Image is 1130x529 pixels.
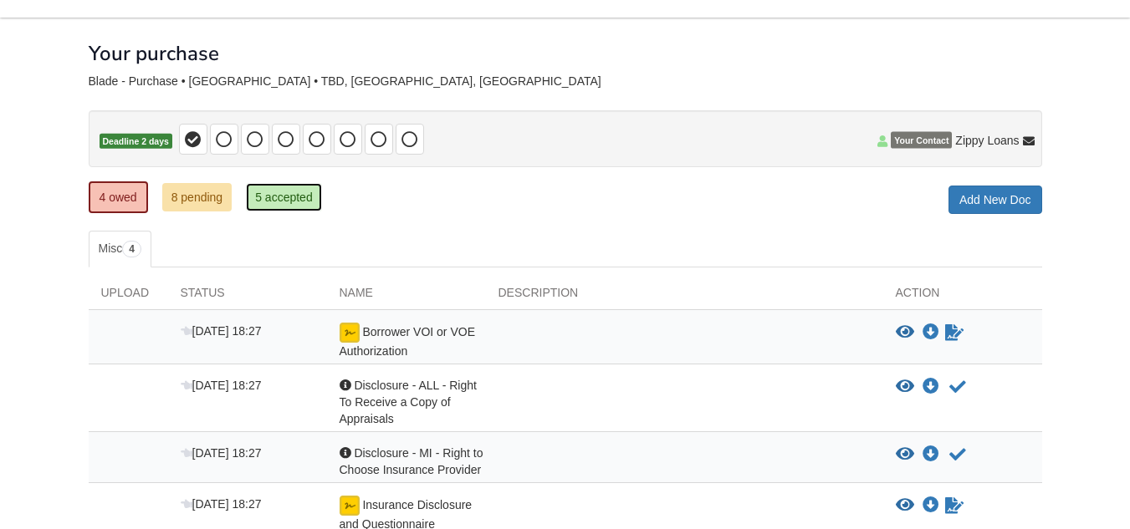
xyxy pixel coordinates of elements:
span: Your Contact [891,132,952,149]
a: Download Borrower VOI or VOE Authorization [923,326,939,339]
div: Status [168,284,327,309]
a: Download Disclosure - ALL - Right To Receive a Copy of Appraisals [923,380,939,394]
img: Ready for you to esign [340,323,360,343]
span: [DATE] 18:27 [181,497,262,511]
span: [DATE] 18:27 [181,324,262,338]
span: Borrower VOI or VOE Authorization [340,325,475,358]
a: 4 owed [89,181,148,213]
div: Upload [89,284,168,309]
a: Add New Doc [948,186,1042,214]
span: Zippy Loans [955,132,1019,149]
span: Disclosure - MI - Right to Choose Insurance Provider [340,446,483,476]
button: View Borrower VOI or VOE Authorization [896,324,914,341]
div: Name [327,284,486,309]
a: 8 pending [162,183,233,211]
img: Ready for you to esign [340,496,360,516]
span: [DATE] 18:27 [181,446,262,460]
button: View Insurance Disclosure and Questionnaire [896,497,914,514]
span: [DATE] 18:27 [181,379,262,392]
span: 4 [122,241,141,257]
button: View Disclosure - MI - Right to Choose Insurance Provider [896,446,914,463]
div: Blade - Purchase • [GEOGRAPHIC_DATA] • TBD, [GEOGRAPHIC_DATA], [GEOGRAPHIC_DATA] [89,74,1042,89]
a: 5 accepted [246,183,322,211]
a: Download Insurance Disclosure and Questionnaire [923,499,939,512]
a: Sign Form [943,496,965,516]
div: Action [883,284,1042,309]
span: Deadline 2 days [100,134,172,150]
a: Download Disclosure - MI - Right to Choose Insurance Provider [923,448,939,461]
button: Acknowledge receipt of document [948,377,968,397]
h1: Your purchase [89,43,219,64]
div: Description [486,284,883,309]
button: View Disclosure - ALL - Right To Receive a Copy of Appraisals [896,379,914,395]
button: Acknowledge receipt of document [948,445,968,465]
span: Disclosure - ALL - Right To Receive a Copy of Appraisals [340,379,477,425]
a: Sign Form [943,323,965,343]
a: Misc [89,231,151,267]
